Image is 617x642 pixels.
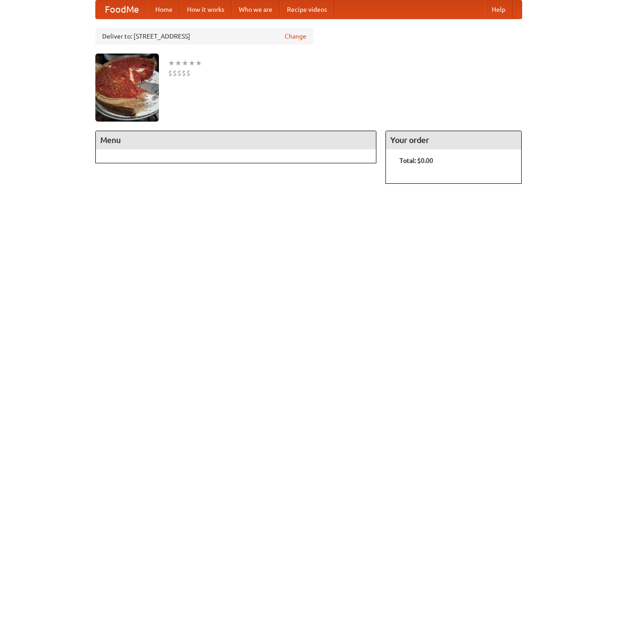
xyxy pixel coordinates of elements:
h4: Menu [96,131,376,149]
h4: Your order [386,131,521,149]
a: How it works [180,0,232,19]
li: ★ [182,58,188,68]
div: Deliver to: [STREET_ADDRESS] [95,28,313,44]
li: ★ [175,58,182,68]
b: Total: $0.00 [400,157,433,164]
a: Who we are [232,0,280,19]
li: $ [177,68,182,78]
a: Change [285,32,306,41]
li: ★ [195,58,202,68]
li: ★ [168,58,175,68]
li: $ [168,68,173,78]
a: FoodMe [96,0,148,19]
a: Recipe videos [280,0,334,19]
li: $ [186,68,191,78]
a: Home [148,0,180,19]
img: angular.jpg [95,54,159,122]
a: Help [484,0,513,19]
li: $ [173,68,177,78]
li: ★ [188,58,195,68]
li: $ [182,68,186,78]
